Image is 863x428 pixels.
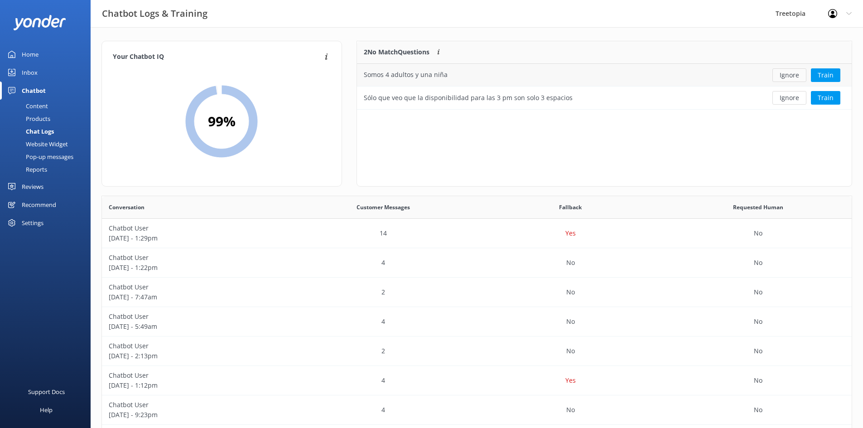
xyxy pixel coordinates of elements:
[109,312,283,322] p: Chatbot User
[22,45,39,63] div: Home
[357,203,410,212] span: Customer Messages
[208,111,236,132] h2: 99 %
[109,223,283,233] p: Chatbot User
[357,64,852,109] div: grid
[754,405,762,415] p: No
[5,125,91,138] a: Chat Logs
[102,248,852,278] div: row
[109,203,145,212] span: Conversation
[5,150,73,163] div: Pop-up messages
[381,346,385,356] p: 2
[109,400,283,410] p: Chatbot User
[22,196,56,214] div: Recommend
[109,233,283,243] p: [DATE] - 1:29pm
[109,322,283,332] p: [DATE] - 5:49am
[109,351,283,361] p: [DATE] - 2:13pm
[364,47,429,57] p: 2 No Match Questions
[22,82,46,100] div: Chatbot
[102,219,852,248] div: row
[754,375,762,385] p: No
[380,228,387,238] p: 14
[109,380,283,390] p: [DATE] - 1:12pm
[109,282,283,292] p: Chatbot User
[5,163,91,176] a: Reports
[5,163,47,176] div: Reports
[5,125,54,138] div: Chat Logs
[5,112,50,125] div: Products
[566,405,575,415] p: No
[22,63,38,82] div: Inbox
[22,178,43,196] div: Reviews
[754,258,762,268] p: No
[5,150,91,163] a: Pop-up messages
[565,375,576,385] p: Yes
[754,317,762,327] p: No
[109,253,283,263] p: Chatbot User
[102,337,852,366] div: row
[102,278,852,307] div: row
[109,263,283,273] p: [DATE] - 1:22pm
[109,341,283,351] p: Chatbot User
[109,370,283,380] p: Chatbot User
[381,287,385,297] p: 2
[28,383,65,401] div: Support Docs
[565,228,576,238] p: Yes
[113,52,322,62] h4: Your Chatbot IQ
[754,287,762,297] p: No
[5,138,91,150] a: Website Widget
[381,317,385,327] p: 4
[733,203,783,212] span: Requested Human
[772,91,806,105] button: Ignore
[811,68,840,82] button: Train
[364,70,448,80] div: Somos 4 adultos y una niña
[559,203,582,212] span: Fallback
[364,93,573,103] div: Sólo que veo que la disponibilidad para las 3 pm son solo 3 espacios
[772,68,806,82] button: Ignore
[381,258,385,268] p: 4
[357,87,852,109] div: row
[5,100,91,112] a: Content
[381,405,385,415] p: 4
[566,317,575,327] p: No
[5,100,48,112] div: Content
[109,410,283,420] p: [DATE] - 9:23pm
[566,258,575,268] p: No
[754,346,762,356] p: No
[566,346,575,356] p: No
[381,375,385,385] p: 4
[5,138,68,150] div: Website Widget
[40,401,53,419] div: Help
[102,395,852,425] div: row
[566,287,575,297] p: No
[357,64,852,87] div: row
[14,15,66,30] img: yonder-white-logo.png
[5,112,91,125] a: Products
[102,307,852,337] div: row
[102,6,207,21] h3: Chatbot Logs & Training
[102,366,852,395] div: row
[754,228,762,238] p: No
[109,292,283,302] p: [DATE] - 7:47am
[22,214,43,232] div: Settings
[811,91,840,105] button: Train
